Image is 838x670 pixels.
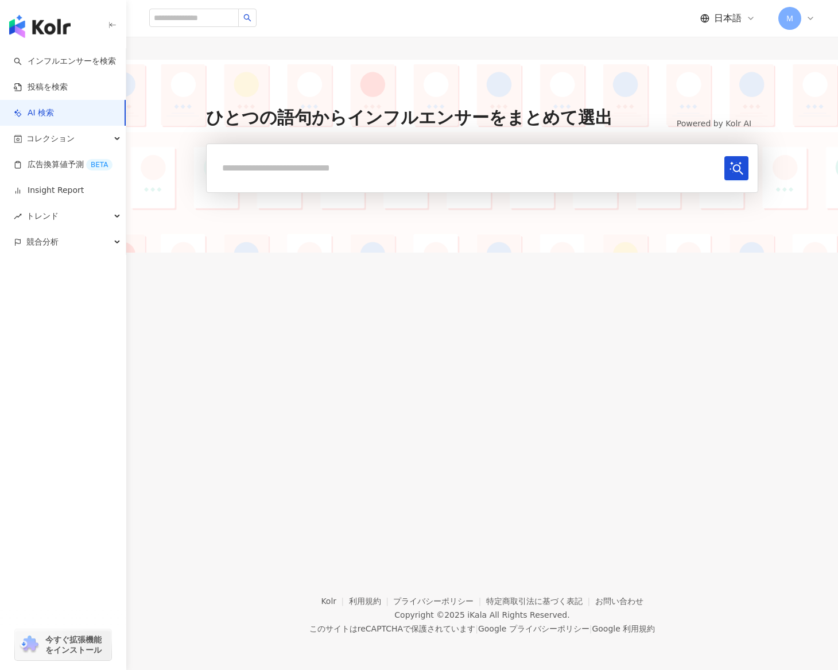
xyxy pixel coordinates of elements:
[786,12,794,25] span: Ｍ
[321,597,348,606] a: Kolr
[309,622,655,636] span: このサイトはreCAPTCHAで保護されています
[595,597,643,606] a: お問い合わせ
[15,629,111,660] a: chrome extension今すぐ拡張機能をインストール
[45,634,108,655] span: 今すぐ拡張機能をインストール
[14,212,22,220] span: rise
[467,610,487,619] a: iKala
[592,624,655,633] a: Google 利用規約
[14,107,54,119] a: AI 検索
[26,229,59,255] span: 競合分析
[18,636,40,654] img: chrome extension
[393,597,486,606] a: プライバシーポリシー
[394,610,569,619] div: Copyright © 2025 All Rights Reserved.
[26,203,59,229] span: トレンド
[670,118,758,130] p: Powered by Kolr AI
[14,159,112,171] a: 広告換算値予測BETA
[714,12,742,25] span: 日本語
[14,82,68,93] a: 投稿を検索
[478,624,589,633] a: Google プライバシーポリシー
[589,624,592,633] span: |
[206,106,612,130] p: ひとつの語句からインフルエンサーをまとめて選出
[14,56,116,67] a: searchインフルエンサーを検索
[14,185,84,196] a: Insight Report
[26,126,75,152] span: コレクション
[475,624,478,633] span: |
[243,14,251,22] span: search
[9,15,71,38] img: logo
[724,156,748,180] button: Search Button
[486,597,595,606] a: 特定商取引法に基づく表記
[349,597,394,606] a: 利用規約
